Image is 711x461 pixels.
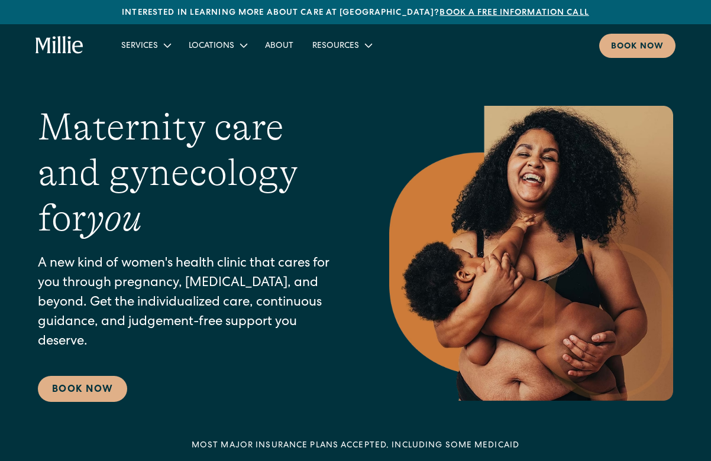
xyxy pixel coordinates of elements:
div: Resources [303,35,380,55]
div: Services [121,40,158,53]
a: home [35,36,83,55]
div: MOST MAJOR INSURANCE PLANS ACCEPTED, INCLUDING some MEDICAID [192,440,519,452]
p: A new kind of women's health clinic that cares for you through pregnancy, [MEDICAL_DATA], and bey... [38,255,342,352]
div: Resources [312,40,359,53]
em: you [86,197,142,239]
div: Locations [179,35,256,55]
div: Book now [611,41,664,53]
div: Locations [189,40,234,53]
div: Services [112,35,179,55]
h1: Maternity care and gynecology for [38,105,342,241]
a: About [256,35,303,55]
a: Book Now [38,376,127,402]
img: Smiling mother with her baby in arms, celebrating body positivity and the nurturing bond of postp... [389,106,673,401]
a: Book now [599,34,676,58]
a: Book a free information call [439,9,589,17]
